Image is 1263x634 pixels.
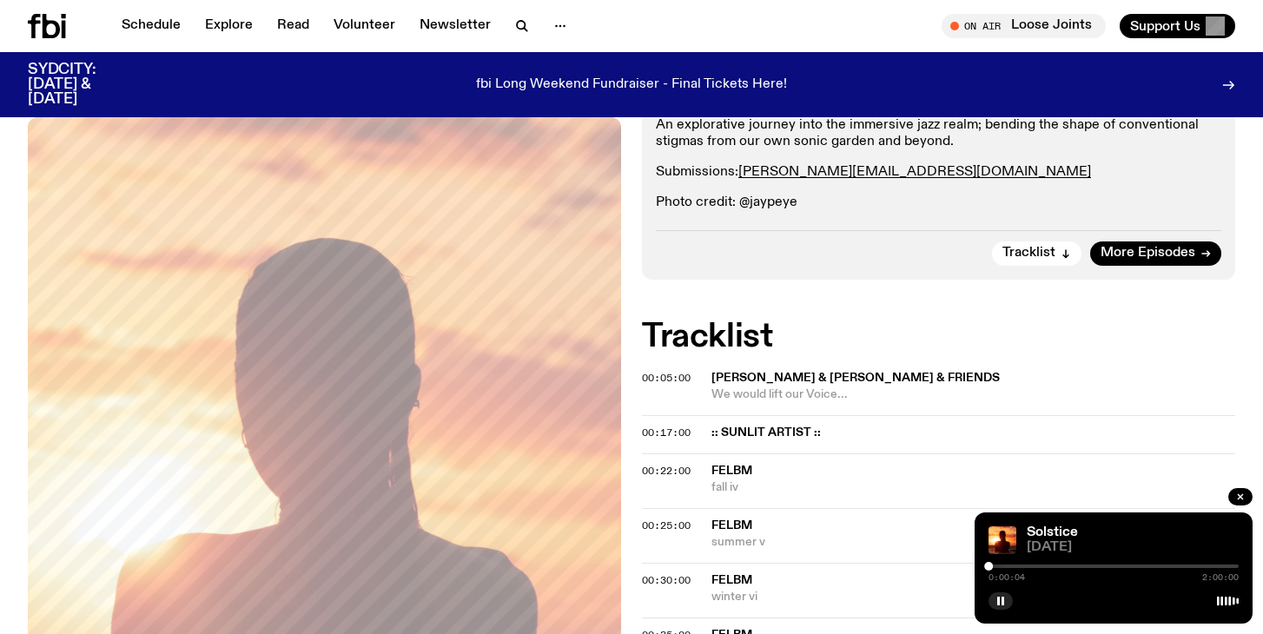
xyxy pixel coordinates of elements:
[323,14,406,38] a: Volunteer
[992,241,1081,266] button: Tracklist
[642,466,691,476] button: 00:22:00
[711,372,1000,384] span: [PERSON_NAME] & [PERSON_NAME] & Friends
[711,386,1235,403] span: We would lift our Voice...
[711,574,752,586] span: Felbm
[942,14,1106,38] button: On AirLoose Joints
[642,428,691,438] button: 00:17:00
[267,14,320,38] a: Read
[642,518,691,532] span: 00:25:00
[1090,241,1221,266] a: More Episodes
[409,14,501,38] a: Newsletter
[711,479,1235,496] span: fall iv
[476,77,787,93] p: fbi Long Weekend Fundraiser - Final Tickets Here!
[656,195,1221,211] p: Photo credit: @jaypeye
[656,117,1221,150] p: An explorative journey into the immersive jazz realm; bending the shape of conventional stigmas f...
[195,14,263,38] a: Explore
[642,521,691,531] button: 00:25:00
[111,14,191,38] a: Schedule
[1027,541,1239,554] span: [DATE]
[28,63,139,107] h3: SYDCITY: [DATE] & [DATE]
[711,589,1235,605] span: winter vi
[711,519,752,532] span: Felbm
[711,425,1225,441] span: :: SUNLIT ARTIST ::
[642,321,1235,353] h2: Tracklist
[1202,573,1239,582] span: 2:00:00
[642,373,691,383] button: 00:05:00
[1130,18,1200,34] span: Support Us
[738,165,1091,179] a: [PERSON_NAME][EMAIL_ADDRESS][DOMAIN_NAME]
[1120,14,1235,38] button: Support Us
[711,465,752,477] span: Felbm
[1101,247,1195,260] span: More Episodes
[642,426,691,439] span: 00:17:00
[642,576,691,585] button: 00:30:00
[642,371,691,385] span: 00:05:00
[989,526,1016,554] img: A girl standing in the ocean as waist level, staring into the rise of the sun.
[989,573,1025,582] span: 0:00:04
[642,464,691,478] span: 00:22:00
[1027,525,1078,539] a: Solstice
[1002,247,1055,260] span: Tracklist
[656,164,1221,181] p: Submissions:
[642,573,691,587] span: 00:30:00
[711,534,1235,551] span: summer v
